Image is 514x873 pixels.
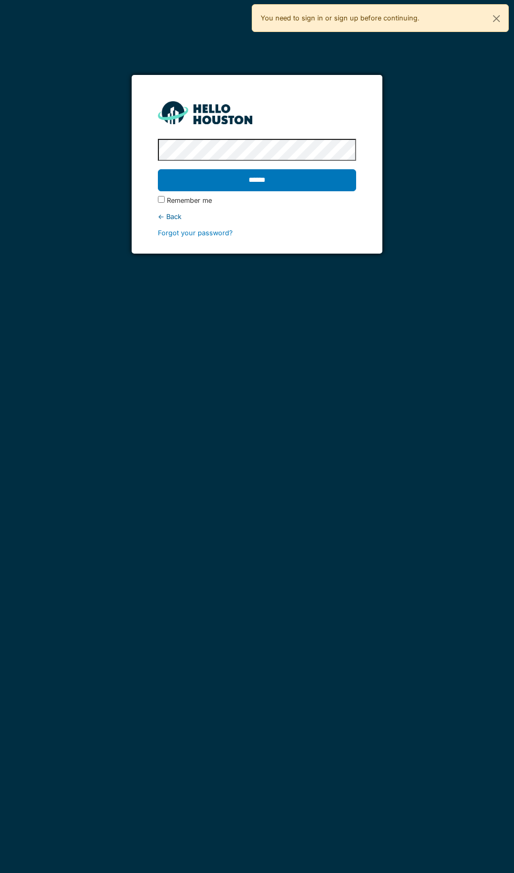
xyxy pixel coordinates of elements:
a: Forgot your password? [158,229,233,237]
div: ← Back [158,212,356,222]
button: Close [485,5,508,32]
img: HH_line-BYnF2_Hg.png [158,101,252,124]
label: Remember me [167,195,212,205]
div: You need to sign in or sign up before continuing. [252,4,509,32]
